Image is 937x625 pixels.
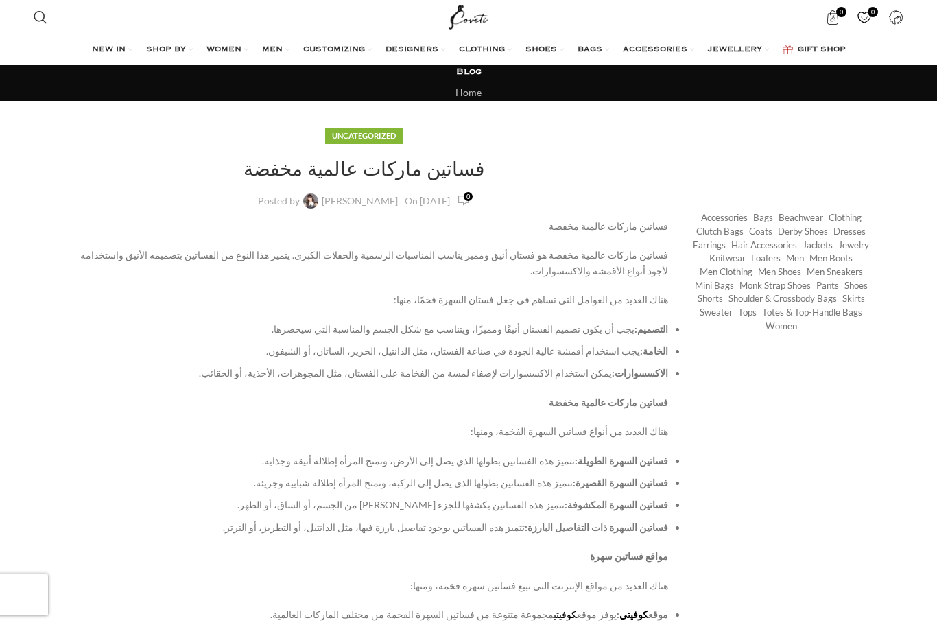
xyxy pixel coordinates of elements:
[565,499,668,510] strong: فساتين السهرة المكشوفة:
[554,609,577,620] a: كوفيتي
[459,36,512,64] a: CLOTHING
[696,225,744,238] a: Clutch Bags (155 items)
[60,156,668,182] h1: فساتين ماركات عالمية مخفضة
[71,322,668,337] li: يجب أن يكون تصميم الفستان أنيقًا ومميزًا، ويتناسب مع شكل الجسم والمناسبة التي سيحضرها.
[71,366,668,381] li: يمكن استخدام الاكسسوارات لإضفاء لمسة من الفخامة على الفستان، مثل المجوهرات، الأحذية، أو الحقائب.
[731,239,797,252] a: Hair Accessories (245 items)
[836,7,846,17] span: 0
[829,211,862,224] a: Clothing (17,664 items)
[749,225,772,238] a: Coats (381 items)
[783,36,846,64] a: GIFT SHOP
[701,211,748,224] a: Accessories (745 items)
[851,3,879,31] div: My Wishlist
[456,66,482,78] h3: Blog
[71,344,668,359] li: يجب استخدام أقمشة عالية الجودة في صناعة الفستان، مثل الدانتيل، الحرير، الساتان، أو الشيفون.
[640,345,668,357] strong: الخامة:
[634,323,668,335] strong: التصميم:
[590,550,668,562] strong: مواقع فساتين سهرة
[60,219,668,234] p: فساتين ماركات عالمية مخفضة
[612,367,668,379] strong: الاكسسوارات:
[322,196,398,206] a: [PERSON_NAME]
[739,279,811,292] a: Monk strap shoes (262 items)
[809,252,853,265] a: Men Boots (296 items)
[525,521,668,533] strong: فساتين السهرة ذات التفاصيل البارزة:
[60,292,668,307] p: هناك العديد من العوامل التي تساهم في جعل فستان السهرة فخمًا، منها:
[803,239,833,252] a: Jackets (1,121 items)
[708,36,769,64] a: JEWELLERY
[92,45,126,56] span: NEW IN
[573,477,668,488] strong: فساتين السهرة القصيرة:
[459,45,505,56] span: CLOTHING
[623,36,694,64] a: ACCESSORIES
[851,3,879,31] a: 0
[60,248,668,279] p: فساتين ماركات عالمية مخفضة هو فستان أنيق ومميز يناسب المناسبات الرسمية والحفلات الكبرى. يتميز هذا...
[617,609,668,620] strong: موقع :
[753,211,773,224] a: Bags (1,749 items)
[464,192,473,201] span: 0
[92,36,132,64] a: NEW IN
[623,45,687,56] span: ACCESSORIES
[71,607,668,622] li: يوفر موقع مجموعة متنوعة من فساتين السهرة الفخمة من مختلف الماركات العالمية.
[758,266,801,279] a: Men Shoes (1,372 items)
[549,397,668,408] strong: فساتين ماركات عالمية مخفضة
[71,453,668,469] li: تتميز هذه الفساتين بطولها الذي يصل إلى الأرض، وتمنح المرأة إطلالة أنيقة وجذابة.
[71,475,668,491] li: تتميز هذه الفساتين بطولها الذي يصل إلى الركبة، وتمنح المرأة إطلالة شبابية وجريئة.
[762,306,862,319] a: Totes & Top-Handle Bags (361 items)
[457,193,469,209] a: 0
[833,225,866,238] a: Dresses (9,401 items)
[71,520,668,535] li: تتميز هذه الفساتين بوجود تفاصيل بارزة فيها، مثل الدانتيل، أو التطريز، أو الترتر.
[766,320,797,333] a: Women (20,924 items)
[258,196,300,206] span: Posted by
[303,193,318,209] img: author-avatar
[819,3,847,31] a: 0
[146,45,186,56] span: SHOP BY
[27,36,910,64] div: Main navigation
[303,36,372,64] a: CUSTOMIZING
[779,211,823,224] a: Beachwear (445 items)
[693,239,726,252] a: Earrings (185 items)
[619,609,648,620] a: كوفيتي
[575,455,668,467] strong: فساتين السهرة الطويلة:
[262,36,289,64] a: MEN
[578,36,609,64] a: BAGS
[738,306,757,319] a: Tops (2,782 items)
[786,252,804,265] a: Men (1,906 items)
[386,45,438,56] span: DESIGNERS
[146,36,193,64] a: SHOP BY
[525,45,557,56] span: SHOES
[816,279,839,292] a: Pants (1,290 items)
[728,292,837,305] a: Shoulder & Crossbody Bags (675 items)
[446,10,492,22] a: Site logo
[838,239,869,252] a: Jewelry (409 items)
[525,36,564,64] a: SHOES
[262,45,283,56] span: MEN
[405,195,450,207] time: On [DATE]
[842,292,865,305] a: Skirts (982 items)
[868,7,878,17] span: 0
[844,279,868,292] a: Shoes (294 items)
[206,36,248,64] a: WOMEN
[386,36,445,64] a: DESIGNERS
[60,424,668,439] p: هناك العديد من أنواع فساتين السهرة الفخمة، ومنها:
[708,45,762,56] span: JEWELLERY
[778,225,828,238] a: Derby shoes (233 items)
[798,45,846,56] span: GIFT SHOP
[783,45,793,54] img: GiftBag
[751,252,781,265] a: Loafers (193 items)
[325,128,403,143] div: Uncategorized
[27,3,54,31] a: Search
[700,306,733,319] a: Sweater (220 items)
[807,266,863,279] a: Men Sneakers (154 items)
[698,292,723,305] a: Shorts (291 items)
[709,252,746,265] a: Knitwear (443 items)
[455,86,482,98] a: Home
[578,45,602,56] span: BAGS
[700,266,752,279] a: Men Clothing (418 items)
[60,578,668,593] p: هناك العديد من مواقع الإنترنت التي تبيع فساتين سهرة فخمة، ومنها:
[695,279,734,292] a: Mini Bags (369 items)
[303,45,365,56] span: CUSTOMIZING
[71,497,668,512] li: تتميز هذه الفساتين بكشفها للجزء [PERSON_NAME] من الجسم، أو الساق، أو الظهر.
[206,45,241,56] span: WOMEN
